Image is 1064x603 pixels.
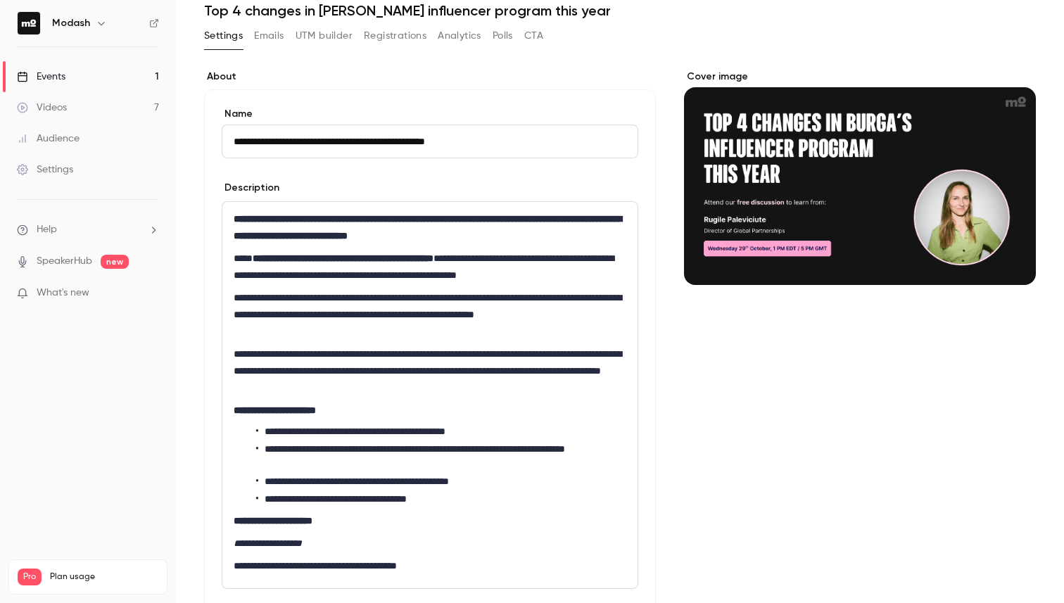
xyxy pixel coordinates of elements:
div: Videos [17,101,67,115]
span: new [101,255,129,269]
label: Description [222,181,279,195]
h6: Modash [52,16,90,30]
span: Help [37,222,57,237]
section: description [222,201,638,589]
li: help-dropdown-opener [17,222,159,237]
section: Cover image [684,70,1036,285]
div: editor [222,202,638,588]
button: Polls [493,25,513,47]
div: Settings [17,163,73,177]
div: Events [17,70,65,84]
button: Settings [204,25,243,47]
span: What's new [37,286,89,300]
button: UTM builder [296,25,353,47]
button: Emails [254,25,284,47]
h1: Top 4 changes in [PERSON_NAME] influencer program this year [204,2,1036,19]
button: Analytics [438,25,481,47]
span: Plan usage [50,571,158,583]
label: Cover image [684,70,1036,84]
a: SpeakerHub [37,254,92,269]
label: About [204,70,656,84]
img: Modash [18,12,40,34]
div: Audience [17,132,80,146]
span: Pro [18,569,42,585]
label: Name [222,107,638,121]
iframe: Noticeable Trigger [142,287,159,300]
button: CTA [524,25,543,47]
button: Registrations [364,25,426,47]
